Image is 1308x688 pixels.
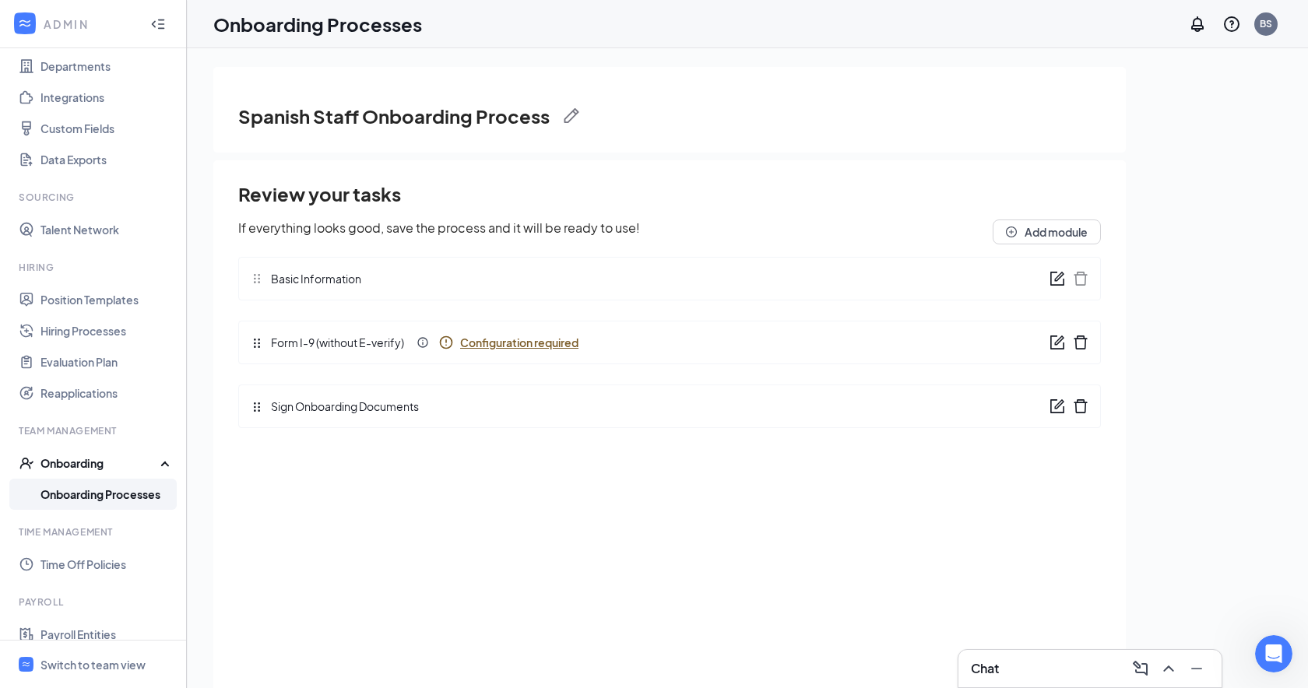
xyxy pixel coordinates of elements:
iframe: Intercom live chat [1255,635,1292,672]
div: ADMIN [44,16,136,32]
h3: Spanish Staff Onboarding Process [238,103,550,129]
span: form [1050,398,1065,414]
svg: UserCheck [19,455,34,471]
span: delete [1073,271,1088,286]
a: Onboarding Processes [40,479,174,510]
a: Integrations [40,82,174,113]
svg: ChevronUp [1159,659,1178,678]
a: Time Off Policies [40,549,174,580]
a: Data Exports [40,144,174,175]
span: delete [1073,335,1088,350]
svg: Notifications [1188,15,1207,33]
svg: WorkstreamLogo [17,16,33,31]
div: Hiring [19,261,171,274]
svg: Info [417,336,429,349]
a: Evaluation Plan [40,346,174,377]
svg: Drag [251,337,263,349]
button: Minimize [1184,656,1209,681]
span: Sign Onboarding Documents [263,398,419,415]
div: Switch to team view [40,657,146,672]
span: delete [1073,398,1088,414]
button: ChevronUp [1156,656,1181,681]
h3: Chat [971,660,999,677]
div: BS [1260,17,1272,30]
div: Time Management [19,525,171,539]
div: Sourcing [19,191,171,204]
h2: Review your tasks [238,181,1101,207]
h5: If everything looks good, save the process and it will be ready to use! [238,219,640,244]
svg: Info [438,335,454,350]
a: Talent Network [40,214,174,245]
h1: Onboarding Processes [213,11,422,37]
a: Hiring Processes [40,315,174,346]
a: Departments [40,51,174,82]
span: form [1050,271,1065,286]
span: form [1050,335,1065,350]
span: plus-circle [1006,226,1017,237]
svg: Drag [251,272,263,285]
svg: QuestionInfo [1222,15,1241,33]
a: Reapplications [40,377,174,409]
div: Team Management [19,424,171,437]
button: ComposeMessage [1128,656,1153,681]
svg: Drag [251,401,263,413]
svg: Minimize [1187,659,1206,678]
button: plus-circleAdd module [993,219,1101,244]
span: Configuration required [460,335,578,350]
a: Position Templates [40,284,174,315]
svg: WorkstreamLogo [21,659,31,669]
span: Form I-9 (without E-verify) [263,334,404,351]
a: Payroll Entities [40,619,174,650]
svg: Collapse [150,16,166,32]
span: Basic Information [263,270,361,287]
svg: ComposeMessage [1131,659,1150,678]
a: Custom Fields [40,113,174,144]
div: Onboarding [40,455,160,471]
div: Payroll [19,595,171,609]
